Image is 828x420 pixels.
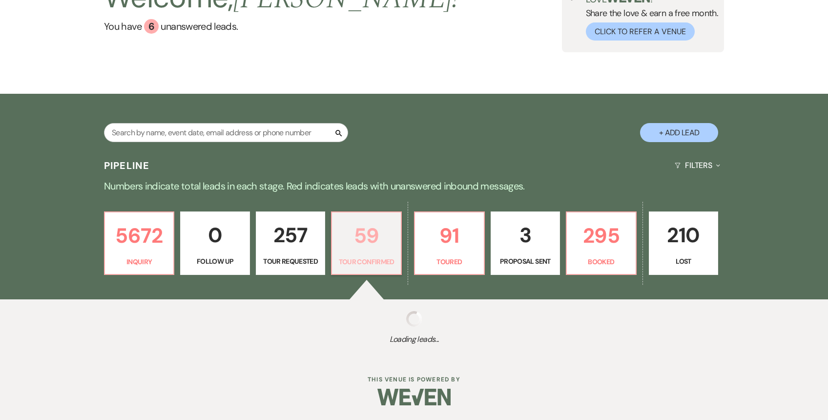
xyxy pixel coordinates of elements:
[262,256,319,267] p: Tour Requested
[640,123,718,142] button: + Add Lead
[671,152,724,178] button: Filters
[421,219,478,252] p: 91
[104,123,348,142] input: Search by name, event date, email address or phone number
[497,256,554,267] p: Proposal Sent
[491,211,560,275] a: 3Proposal Sent
[377,380,451,414] img: Weven Logo
[573,256,630,267] p: Booked
[41,334,787,345] span: Loading leads...
[104,211,175,275] a: 5672Inquiry
[186,219,244,252] p: 0
[586,22,695,41] button: Click to Refer a Venue
[331,211,402,275] a: 59Tour Confirmed
[111,256,168,267] p: Inquiry
[573,219,630,252] p: 295
[421,256,478,267] p: Toured
[655,256,712,267] p: Lost
[186,256,244,267] p: Follow Up
[104,19,459,34] a: You have 6 unanswered leads.
[338,256,395,267] p: Tour Confirmed
[497,219,554,252] p: 3
[144,19,159,34] div: 6
[566,211,637,275] a: 295Booked
[262,219,319,252] p: 257
[406,311,422,327] img: loading spinner
[414,211,485,275] a: 91Toured
[338,219,395,252] p: 59
[62,178,766,194] p: Numbers indicate total leads in each stage. Red indicates leads with unanswered inbound messages.
[180,211,250,275] a: 0Follow Up
[104,159,150,172] h3: Pipeline
[649,211,719,275] a: 210Lost
[111,219,168,252] p: 5672
[256,211,326,275] a: 257Tour Requested
[655,219,712,252] p: 210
